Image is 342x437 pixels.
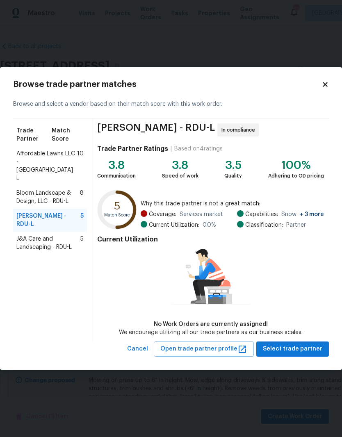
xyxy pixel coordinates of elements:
[119,320,303,328] div: No Work Orders are currently assigned!
[149,210,176,218] span: Coverage:
[104,213,130,217] text: Match Score
[80,212,84,228] span: 5
[154,341,254,357] button: Open trade partner profile
[97,172,136,180] div: Communication
[224,161,242,169] div: 3.5
[286,221,306,229] span: Partner
[13,90,329,118] div: Browse and select a vendor based on their match score with this work order.
[149,221,199,229] span: Current Utilization:
[268,172,324,180] div: Adhering to OD pricing
[281,210,324,218] span: Snow
[16,150,77,182] span: Affordable Lawns LLC - [GEOGRAPHIC_DATA]-L
[13,80,321,89] h2: Browse trade partner matches
[141,200,324,208] span: Why this trade partner is not a great match:
[16,212,80,228] span: [PERSON_NAME] - RDU-L
[162,172,198,180] div: Speed of work
[127,344,148,354] span: Cancel
[16,235,80,251] span: J&A Care and Landscaping - RDU-L
[203,221,216,229] span: 0.0 %
[114,201,121,212] text: 5
[119,328,303,337] div: We encourage utilizing all our trade partners as our business scales.
[97,161,136,169] div: 3.8
[16,189,80,205] span: Bloom Landscape & Design, LLC - RDU-L
[52,127,84,143] span: Match Score
[162,161,198,169] div: 3.8
[97,235,324,244] h4: Current Utilization
[180,210,223,218] span: Services market
[16,127,52,143] span: Trade Partner
[256,341,329,357] button: Select trade partner
[77,150,84,182] span: 10
[174,145,223,153] div: Based on 4 ratings
[224,172,242,180] div: Quality
[97,145,168,153] h4: Trade Partner Ratings
[168,145,174,153] div: |
[268,161,324,169] div: 100%
[221,126,258,134] span: In compliance
[80,189,84,205] span: 8
[263,344,322,354] span: Select trade partner
[245,221,283,229] span: Classification:
[80,235,84,251] span: 5
[160,344,247,354] span: Open trade partner profile
[124,341,151,357] button: Cancel
[97,123,215,137] span: [PERSON_NAME] - RDU-L
[245,210,278,218] span: Capabilities:
[300,212,324,217] span: + 3 more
